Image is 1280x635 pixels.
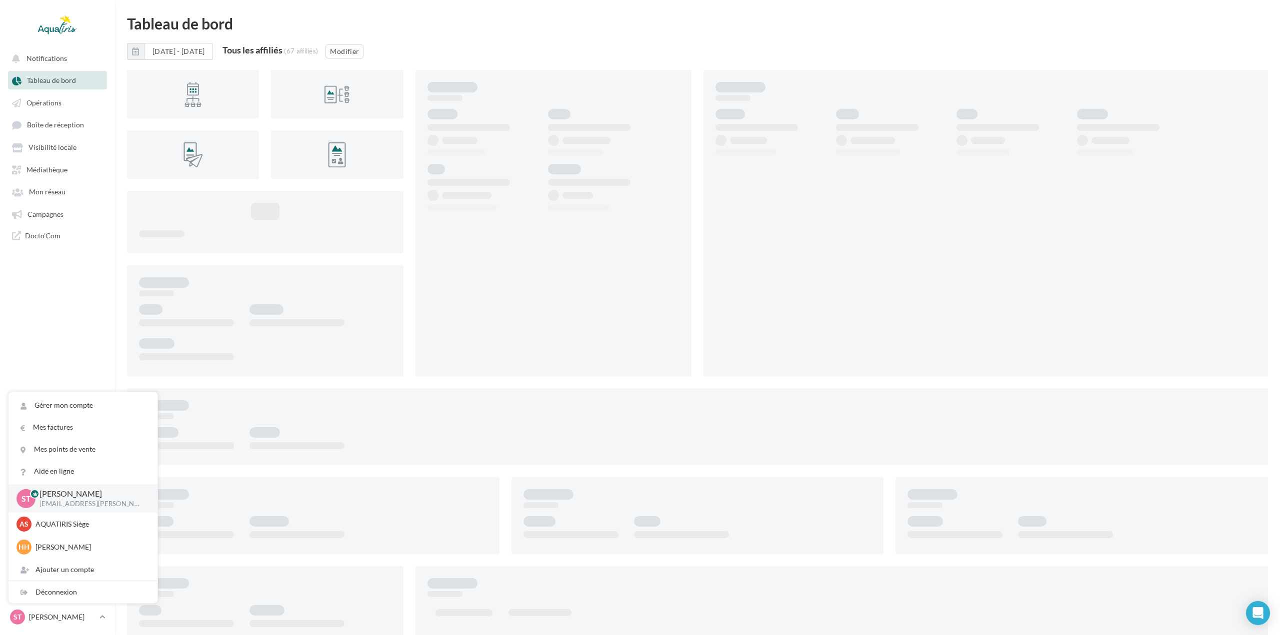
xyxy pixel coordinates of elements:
[284,47,318,55] div: (67 affiliés)
[127,43,213,60] button: [DATE] - [DATE]
[8,416,157,438] a: Mes factures
[29,612,95,622] p: [PERSON_NAME]
[6,138,109,156] a: Visibilité locale
[28,143,76,152] span: Visibilité locale
[6,71,109,89] a: Tableau de bord
[8,581,157,603] div: Déconnexion
[6,227,109,244] a: Docto'Com
[1246,601,1270,625] div: Open Intercom Messenger
[6,160,109,178] a: Médiathèque
[8,394,157,416] a: Gérer mon compte
[39,500,141,509] p: [EMAIL_ADDRESS][PERSON_NAME][DOMAIN_NAME]
[26,98,61,107] span: Opérations
[18,542,29,552] span: HH
[27,76,76,85] span: Tableau de bord
[39,488,141,500] p: [PERSON_NAME]
[222,45,282,54] div: Tous les affiliés
[8,438,157,460] a: Mes points de vente
[19,519,28,529] span: AS
[8,608,107,627] a: ST [PERSON_NAME]
[26,165,67,174] span: Médiathèque
[325,44,363,58] button: Modifier
[21,493,31,504] span: ST
[144,43,213,60] button: [DATE] - [DATE]
[29,188,65,196] span: Mon réseau
[25,231,60,240] span: Docto'Com
[8,559,157,581] div: Ajouter un compte
[8,460,157,482] a: Aide en ligne
[35,519,145,529] p: AQUATIRIS Siège
[6,182,109,200] a: Mon réseau
[6,93,109,111] a: Opérations
[26,54,67,62] span: Notifications
[13,612,21,622] span: ST
[6,205,109,223] a: Campagnes
[27,210,63,218] span: Campagnes
[6,115,109,134] a: Boîte de réception
[127,16,1268,31] div: Tableau de bord
[6,49,105,67] button: Notifications
[35,542,145,552] p: [PERSON_NAME]
[27,121,84,129] span: Boîte de réception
